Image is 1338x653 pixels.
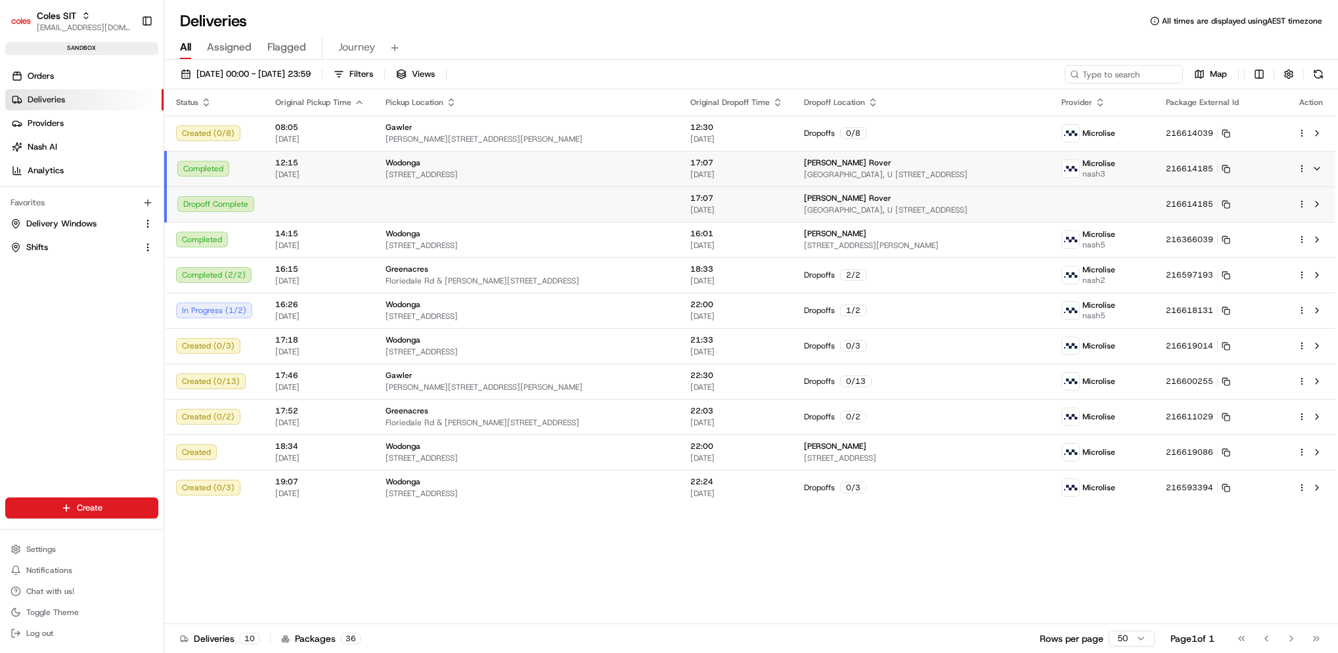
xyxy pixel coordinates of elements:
[386,240,669,251] span: [STREET_ADDRESS]
[1062,266,1079,284] img: microlise_logo.jpeg
[840,340,866,352] div: 0 / 3
[275,370,365,381] span: 17:46
[690,134,783,144] span: [DATE]
[1062,373,1079,390] img: microlise_logo.jpeg
[840,375,872,387] div: 0 / 13
[840,127,866,139] div: 0 / 8
[690,240,783,251] span: [DATE]
[1166,163,1213,174] span: 216614185
[5,192,158,213] div: Favorites
[804,305,835,316] span: Dropoffs
[28,165,64,177] span: Analytics
[1166,234,1213,245] span: 216366039
[690,193,783,203] span: 17:07
[275,417,365,428] span: [DATE]
[11,242,137,253] a: Shifts
[690,370,783,381] span: 22:30
[386,382,669,392] span: [PERSON_NAME][STREET_ADDRESS][PERSON_NAME]
[275,228,365,239] span: 14:15
[690,488,783,499] span: [DATE]
[386,228,420,239] span: Wodonga
[5,213,158,234] button: Delivery Windows
[690,406,783,416] span: 22:03
[1188,65,1233,83] button: Map
[690,299,783,310] span: 22:00
[275,134,365,144] span: [DATE]
[5,137,164,158] a: Nash AI
[386,169,669,180] span: [STREET_ADDRESS]
[1082,158,1115,169] span: Microlise
[1061,97,1092,108] span: Provider
[5,497,158,518] button: Create
[690,205,783,215] span: [DATE]
[1082,482,1115,493] span: Microlise
[1062,231,1079,248] img: microlise_logo.jpeg
[1040,632,1104,645] p: Rows per page
[26,565,72,576] span: Notifications
[386,453,669,463] span: [STREET_ADDRESS]
[1062,444,1079,461] img: microlise_logo.jpeg
[5,624,158,642] button: Log out
[1166,128,1213,138] span: 216614039
[386,370,413,381] span: Gawler
[690,122,783,133] span: 12:30
[1166,341,1230,351] button: 216619014
[275,158,365,168] span: 12:15
[804,270,835,280] span: Dropoffs
[386,97,443,108] span: Pickup Location
[690,441,783,452] span: 22:00
[275,299,365,310] span: 16:26
[840,482,866,494] div: 0 / 3
[77,502,102,514] span: Create
[5,42,158,55] div: sandbox
[1166,411,1230,422] button: 216611029
[1166,199,1230,209] button: 216614185
[275,240,365,251] span: [DATE]
[386,417,669,428] span: Floriedale Rd & [PERSON_NAME][STREET_ADDRESS]
[5,561,158,579] button: Notifications
[690,169,783,180] span: [DATE]
[275,335,365,345] span: 17:18
[5,237,158,258] button: Shifts
[5,5,136,37] button: Coles SITColes SIT[EMAIL_ADDRESS][DOMAIN_NAME]
[275,382,365,392] span: [DATE]
[341,633,361,644] div: 36
[1166,163,1230,174] button: 216614185
[1171,632,1215,645] div: Page 1 of 1
[28,70,54,82] span: Orders
[804,240,1040,251] span: [STREET_ADDRESS][PERSON_NAME]
[207,39,252,55] span: Assigned
[1166,376,1230,387] button: 216600255
[26,607,79,618] span: Toggle Theme
[1062,408,1079,425] img: microlise_logo.jpeg
[804,482,835,493] span: Dropoffs
[281,632,361,645] div: Packages
[412,68,435,80] span: Views
[1166,411,1213,422] span: 216611029
[386,311,669,322] span: [STREET_ADDRESS]
[275,264,365,274] span: 16:15
[804,97,865,108] span: Dropoff Location
[1082,310,1115,321] span: nash5
[1062,125,1079,142] img: microlise_logo.jpeg
[690,97,770,108] span: Original Dropoff Time
[804,205,1040,215] span: [GEOGRAPHIC_DATA], U [STREET_ADDRESS]
[275,453,365,463] span: [DATE]
[26,544,56,555] span: Settings
[275,169,365,180] span: [DATE]
[1082,229,1115,240] span: Microlise
[386,476,420,487] span: Wodonga
[690,417,783,428] span: [DATE]
[386,158,420,168] span: Wodonga
[28,141,57,153] span: Nash AI
[840,411,866,423] div: 0 / 2
[804,169,1040,180] span: [GEOGRAPHIC_DATA], U [STREET_ADDRESS]
[1166,270,1213,280] span: 216597193
[5,113,164,134] a: Providers
[1062,479,1079,496] img: microlise_logo.jpeg
[386,347,669,357] span: [STREET_ADDRESS]
[386,488,669,499] span: [STREET_ADDRESS]
[1166,270,1230,280] button: 216597193
[804,128,835,138] span: Dropoffs
[37,22,131,33] span: [EMAIL_ADDRESS][DOMAIN_NAME]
